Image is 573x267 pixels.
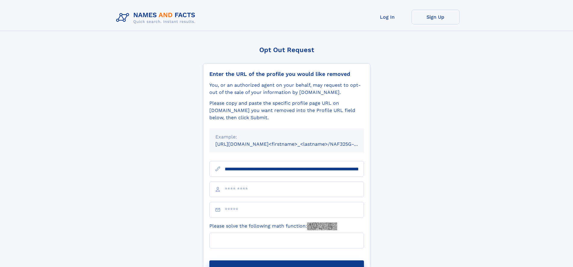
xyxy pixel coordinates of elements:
[363,10,411,24] a: Log In
[215,133,358,141] div: Example:
[209,222,337,230] label: Please solve the following math function:
[215,141,375,147] small: [URL][DOMAIN_NAME]<firstname>_<lastname>/NAF325G-xxxxxxxx
[209,100,364,121] div: Please copy and paste the specific profile page URL on [DOMAIN_NAME] you want removed into the Pr...
[203,46,370,54] div: Opt Out Request
[209,82,364,96] div: You, or an authorized agent on your behalf, may request to opt-out of the sale of your informatio...
[114,10,200,26] img: Logo Names and Facts
[209,71,364,77] div: Enter the URL of the profile you would like removed
[411,10,460,24] a: Sign Up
